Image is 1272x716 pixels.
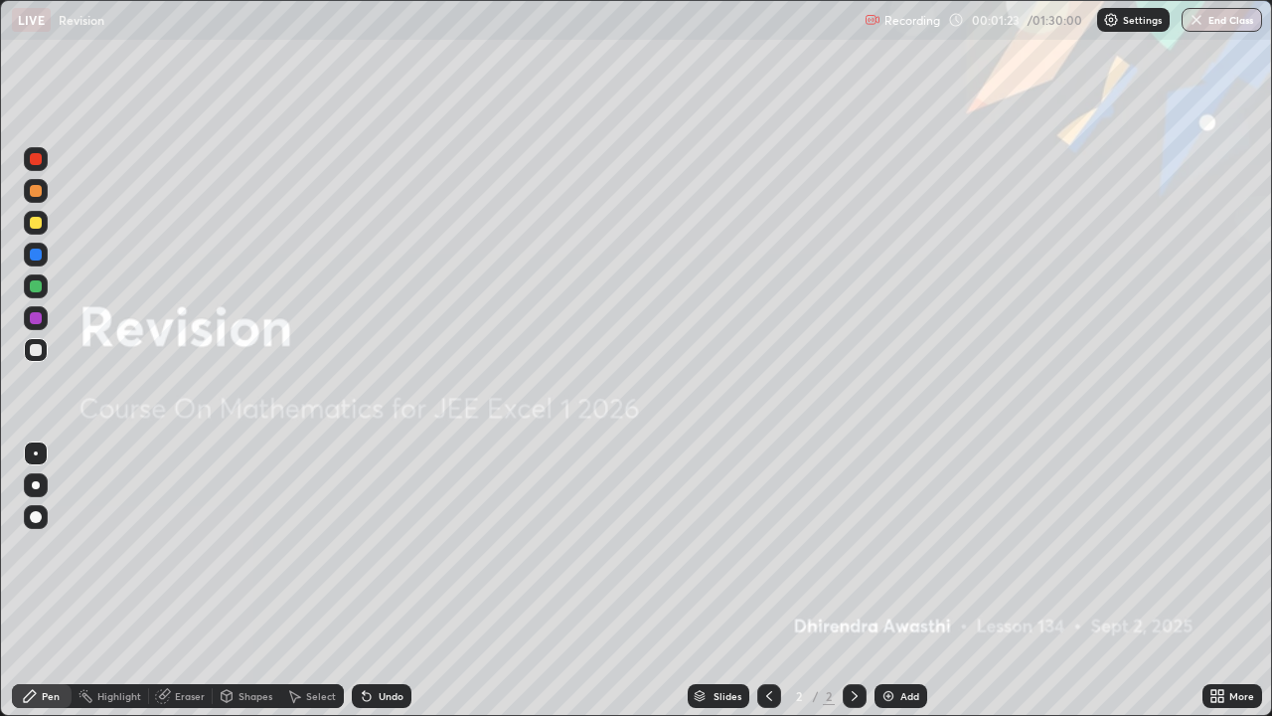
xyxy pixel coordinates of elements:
img: add-slide-button [880,688,896,704]
p: Settings [1123,15,1162,25]
div: Undo [379,691,403,701]
div: Slides [714,691,741,701]
p: Revision [59,12,104,28]
div: Shapes [238,691,272,701]
div: Pen [42,691,60,701]
p: LIVE [18,12,45,28]
p: Recording [884,13,940,28]
div: / [813,690,819,702]
div: Eraser [175,691,205,701]
div: 2 [823,687,835,705]
img: end-class-cross [1189,12,1204,28]
div: Highlight [97,691,141,701]
div: More [1229,691,1254,701]
img: recording.375f2c34.svg [865,12,880,28]
img: class-settings-icons [1103,12,1119,28]
div: Add [900,691,919,701]
button: End Class [1182,8,1262,32]
div: Select [306,691,336,701]
div: 2 [789,690,809,702]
